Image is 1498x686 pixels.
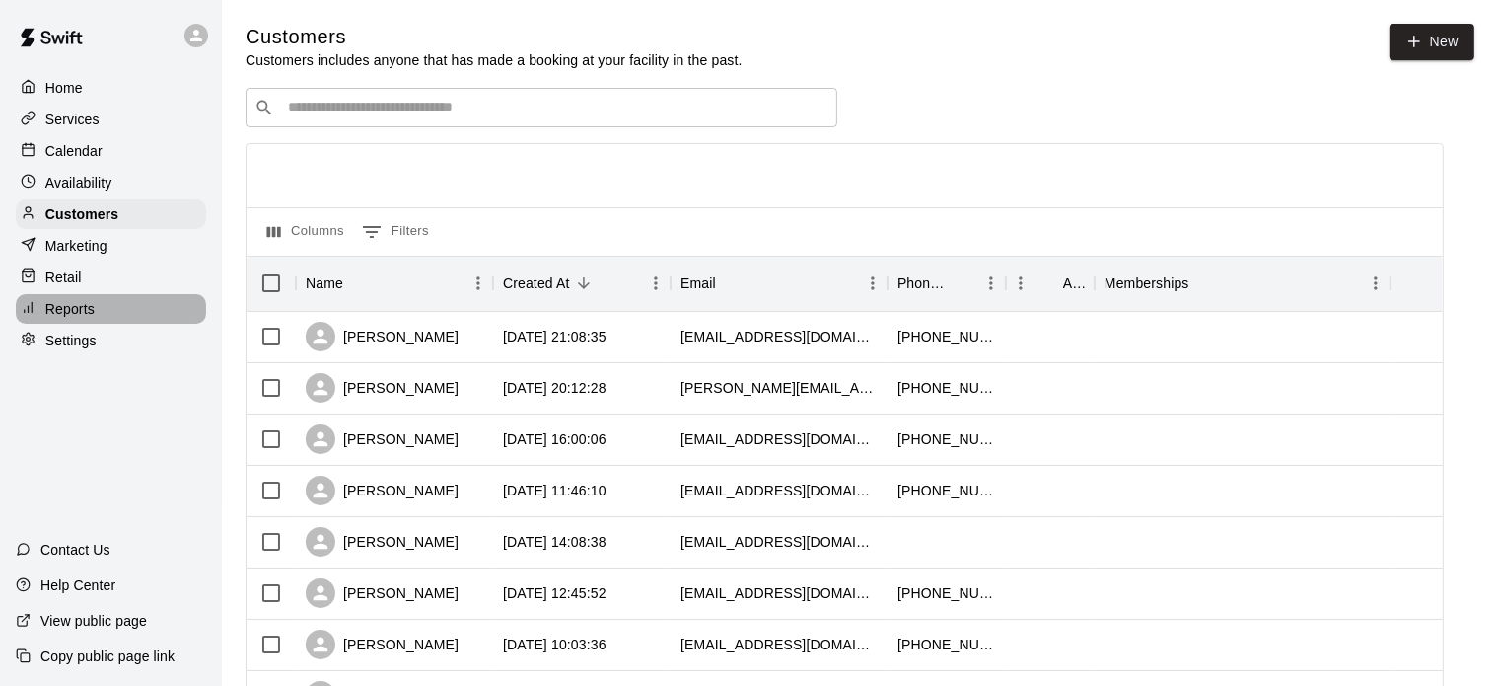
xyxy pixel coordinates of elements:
[680,378,878,398] div: arthur.prell@gmail.com
[45,331,97,350] p: Settings
[641,268,671,298] button: Menu
[680,532,878,552] div: rhondapierce04@yahoo.com
[45,299,95,319] p: Reports
[888,256,1006,311] div: Phone Number
[306,630,459,659] div: [PERSON_NAME]
[897,583,996,603] div: +12817394264
[503,256,570,311] div: Created At
[897,429,996,449] div: +17133634441
[680,635,878,654] div: mhgalvan2019@gmail.com
[45,267,82,287] p: Retail
[503,583,606,603] div: 2025-08-16 12:45:52
[1390,24,1474,60] a: New
[16,326,206,355] a: Settings
[262,216,349,248] button: Select columns
[1105,256,1189,311] div: Memberships
[246,50,743,70] p: Customers includes anyone that has made a booking at your facility in the past.
[570,269,598,297] button: Sort
[16,231,206,261] a: Marketing
[306,578,459,608] div: [PERSON_NAME]
[16,73,206,103] a: Home
[671,256,888,311] div: Email
[40,611,147,631] p: View public page
[306,527,459,557] div: [PERSON_NAME]
[1063,256,1085,311] div: Age
[680,583,878,603] div: ray.huntley88@gmail.com
[503,481,606,500] div: 2025-08-17 11:46:10
[306,322,459,351] div: [PERSON_NAME]
[680,429,878,449] div: joannarocha17@yahoo.com
[680,327,878,346] div: wwingfield6@yahoo.com
[897,481,996,500] div: +12404721556
[680,481,878,500] div: madridleydy@gmail.com
[343,269,371,297] button: Sort
[16,263,206,292] a: Retail
[246,24,743,50] h5: Customers
[306,424,459,454] div: [PERSON_NAME]
[1006,268,1035,298] button: Menu
[503,378,606,398] div: 2025-08-17 20:12:28
[503,635,606,654] div: 2025-08-16 10:03:36
[306,476,459,505] div: [PERSON_NAME]
[897,378,996,398] div: +17132052178
[45,78,83,98] p: Home
[897,327,996,346] div: +14054065201
[503,327,606,346] div: 2025-08-17 21:08:35
[16,294,206,324] a: Reports
[897,635,996,654] div: +17155530424
[897,256,949,311] div: Phone Number
[1006,256,1095,311] div: Age
[503,532,606,552] div: 2025-08-16 14:08:38
[976,268,1006,298] button: Menu
[503,429,606,449] div: 2025-08-17 16:00:06
[16,168,206,197] a: Availability
[16,105,206,134] a: Services
[306,256,343,311] div: Name
[40,647,175,666] p: Copy public page link
[858,268,888,298] button: Menu
[493,256,671,311] div: Created At
[45,173,112,192] p: Availability
[949,269,976,297] button: Sort
[45,204,118,224] p: Customers
[246,88,837,127] div: Search customers by name or email
[357,216,434,248] button: Show filters
[16,136,206,166] a: Calendar
[45,141,103,161] p: Calendar
[680,256,716,311] div: Email
[40,540,110,560] p: Contact Us
[306,373,459,403] div: [PERSON_NAME]
[1035,269,1063,297] button: Sort
[716,269,744,297] button: Sort
[1189,269,1217,297] button: Sort
[16,199,206,229] a: Customers
[296,256,493,311] div: Name
[40,575,115,595] p: Help Center
[45,110,100,129] p: Services
[45,236,107,256] p: Marketing
[464,268,493,298] button: Menu
[1361,268,1391,298] button: Menu
[1095,256,1391,311] div: Memberships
